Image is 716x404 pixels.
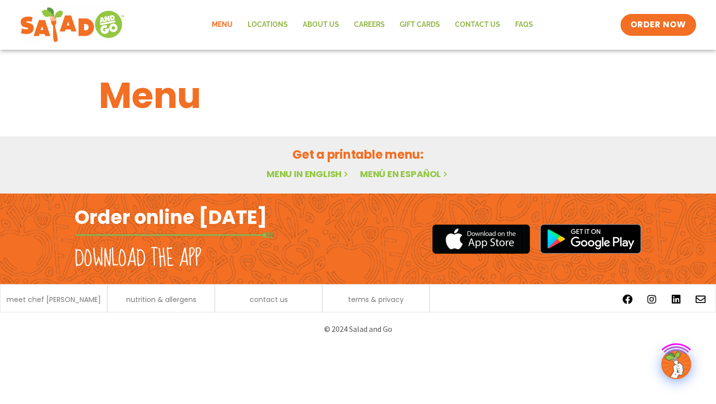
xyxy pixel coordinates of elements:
a: meet chef [PERSON_NAME] [6,296,101,303]
a: Menu [204,13,240,36]
a: About Us [295,13,347,36]
h2: Download the app [75,245,201,273]
a: Menu in English [267,168,350,180]
a: Menú en español [360,168,449,180]
img: new-SAG-logo-768×292 [20,5,125,45]
a: terms & privacy [348,296,404,303]
img: google_play [540,224,641,254]
a: FAQs [508,13,540,36]
p: © 2024 Salad and Go [80,322,636,336]
a: Contact Us [447,13,508,36]
h2: Get a printable menu: [99,146,617,163]
a: contact us [250,296,288,303]
h2: Order online [DATE] [75,205,267,229]
a: GIFT CARDS [392,13,447,36]
h1: Menu [99,69,617,122]
a: ORDER NOW [621,14,696,36]
span: ORDER NOW [630,19,686,31]
a: Careers [347,13,392,36]
img: fork [75,232,273,238]
nav: Menu [204,13,540,36]
img: appstore [432,223,530,255]
a: Locations [240,13,295,36]
a: nutrition & allergens [126,296,196,303]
